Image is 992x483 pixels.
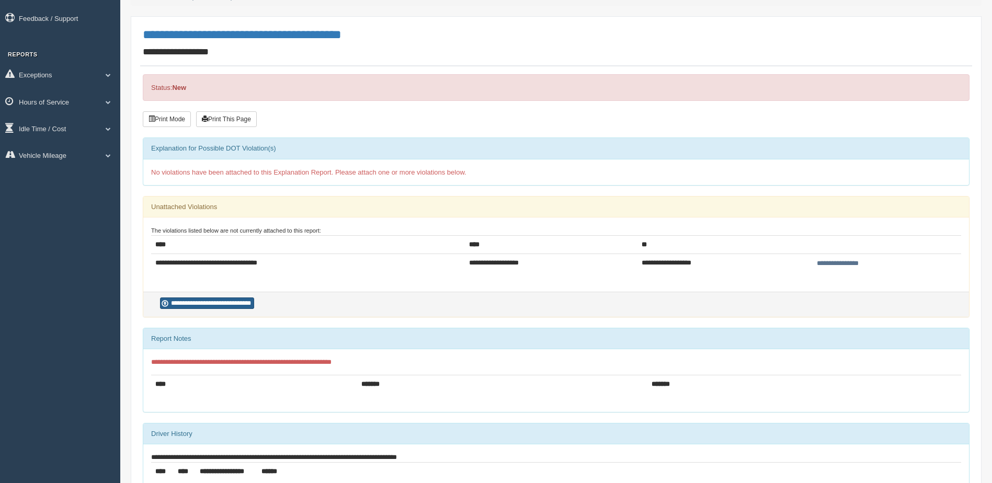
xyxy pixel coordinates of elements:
[143,328,969,349] div: Report Notes
[196,111,257,127] button: Print This Page
[143,197,969,217] div: Unattached Violations
[143,423,969,444] div: Driver History
[143,138,969,159] div: Explanation for Possible DOT Violation(s)
[151,227,321,234] small: The violations listed below are not currently attached to this report:
[143,74,970,101] div: Status:
[172,84,186,91] strong: New
[151,168,466,176] span: No violations have been attached to this Explanation Report. Please attach one or more violations...
[143,111,191,127] button: Print Mode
